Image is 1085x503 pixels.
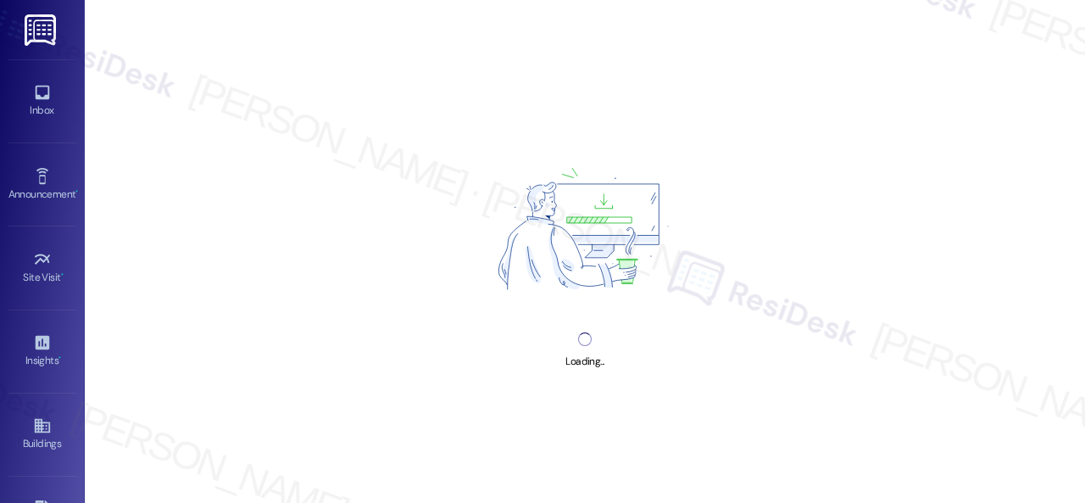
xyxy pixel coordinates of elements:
span: • [58,352,61,364]
img: ResiDesk Logo [25,14,59,46]
span: • [61,269,64,281]
div: Loading... [565,353,604,371]
span: • [75,186,78,198]
a: Site Visit • [8,245,76,291]
a: Inbox [8,78,76,124]
a: Buildings [8,411,76,457]
a: Insights • [8,328,76,374]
